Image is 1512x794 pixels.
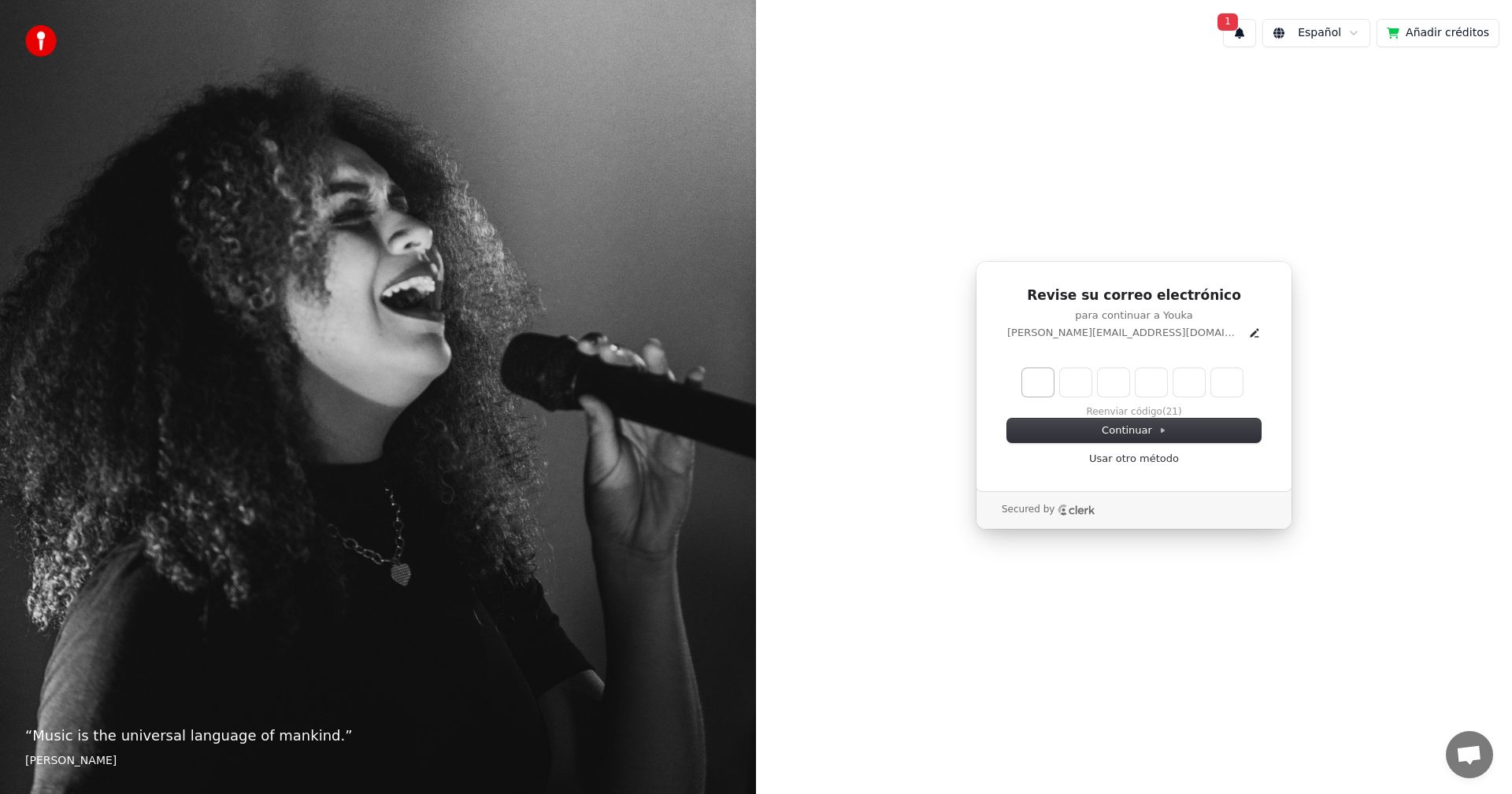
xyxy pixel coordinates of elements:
a: Clerk logo [1058,504,1095,515]
input: Digit 3 [1098,368,1129,397]
button: Continuar [1007,419,1261,442]
a: Open chat [1446,731,1493,778]
footer: [PERSON_NAME] [25,753,731,769]
p: [PERSON_NAME][EMAIL_ADDRESS][DOMAIN_NAME] [1007,326,1242,340]
h1: Revise su correo electrónico [1007,286,1261,305]
button: 1 [1223,19,1256,47]
button: Edit [1248,327,1261,339]
div: Verification code input [1019,365,1246,400]
input: Digit 4 [1136,368,1167,397]
input: Enter verification code. Digit 1 [1022,368,1054,397]
span: 1 [1217,13,1238,31]
input: Digit 6 [1211,368,1243,397]
button: Añadir créditos [1377,19,1499,47]
a: Usar otro método [1089,452,1179,466]
p: “ Music is the universal language of mankind. ” [25,725,731,747]
input: Digit 5 [1173,368,1205,397]
p: Secured by [1002,504,1054,516]
img: youka [25,25,57,57]
span: Continuar [1102,423,1166,438]
p: para continuar a Youka [1007,308,1261,323]
input: Digit 2 [1060,368,1091,397]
